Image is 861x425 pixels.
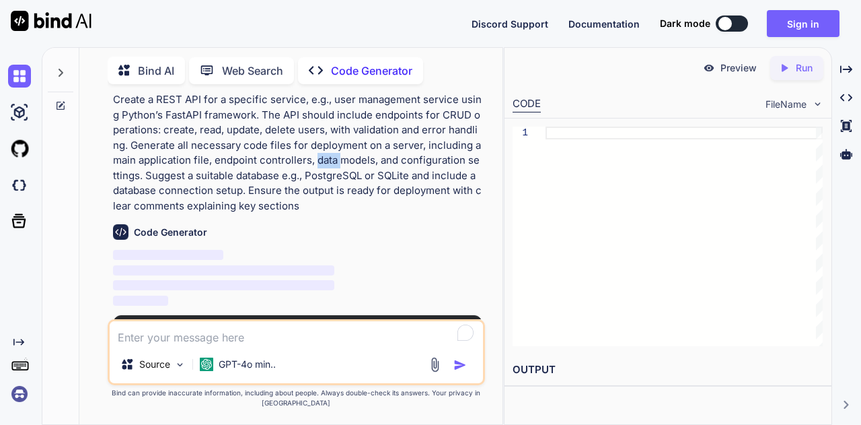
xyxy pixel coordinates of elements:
span: ‌ [113,280,335,290]
button: Sign in [767,10,839,37]
p: Run [796,61,813,75]
img: attachment [427,357,443,372]
p: Bind can provide inaccurate information, including about people. Always double-check its answers.... [108,388,486,408]
img: darkCloudIdeIcon [8,174,31,197]
div: CODE [513,96,541,112]
span: Discord Support [472,18,548,30]
img: Pick Models [174,359,186,370]
p: Create a REST API for a specific service, e.g., user management service using Python’s FastAPI fr... [113,92,483,214]
img: Bind AI [11,11,91,31]
h2: OUTPUT [504,354,831,386]
img: GPT-4o mini [200,358,213,371]
h6: Code Generator [134,226,207,239]
img: signin [8,383,31,405]
button: Discord Support [472,17,548,31]
img: githubLight [8,137,31,160]
span: ‌ [113,265,335,275]
span: ‌ [113,250,224,260]
div: 1 [513,127,528,139]
p: Bind AI [138,63,174,79]
span: FileName [765,98,807,111]
span: ‌ [113,296,168,306]
p: Preview [720,61,757,75]
span: Dark mode [660,17,710,30]
p: Code Generator [331,63,412,79]
p: GPT-4o min.. [219,358,276,371]
p: Web Search [222,63,283,79]
img: chat [8,65,31,88]
img: ai-studio [8,101,31,124]
img: preview [703,62,715,74]
textarea: To enrich screen reader interactions, please activate Accessibility in Grammarly extension settings [110,321,484,346]
button: Documentation [568,17,640,31]
img: icon [453,358,467,372]
span: Documentation [568,18,640,30]
p: Source [139,358,170,371]
img: chevron down [812,98,823,110]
